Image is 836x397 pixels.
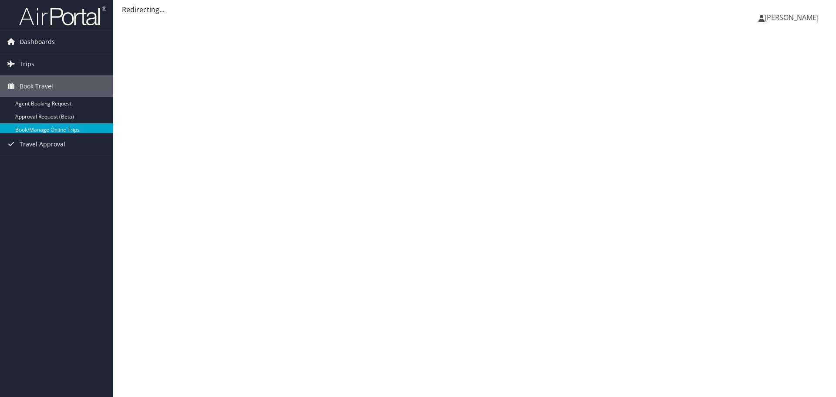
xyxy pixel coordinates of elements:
[122,4,827,15] div: Redirecting...
[758,4,827,31] a: [PERSON_NAME]
[20,31,55,53] span: Dashboards
[20,133,65,155] span: Travel Approval
[19,6,106,26] img: airportal-logo.png
[765,13,819,22] span: [PERSON_NAME]
[20,75,53,97] span: Book Travel
[20,53,34,75] span: Trips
